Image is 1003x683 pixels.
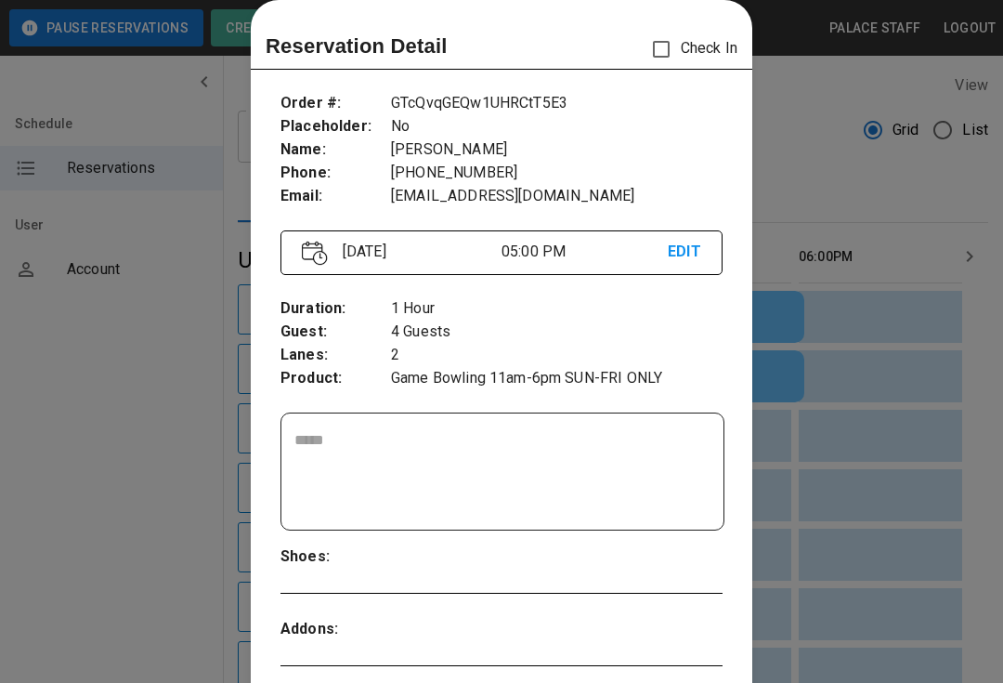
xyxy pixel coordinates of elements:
p: 1 Hour [391,297,723,321]
p: Lanes : [280,344,391,367]
p: Duration : [280,297,391,321]
p: Email : [280,185,391,208]
p: Placeholder : [280,115,391,138]
p: Order # : [280,92,391,115]
p: GTcQvqGEQw1UHRCtT5E3 [391,92,723,115]
p: Name : [280,138,391,162]
p: [DATE] [335,241,501,263]
p: Addons : [280,618,391,641]
p: Phone : [280,162,391,185]
p: [EMAIL_ADDRESS][DOMAIN_NAME] [391,185,723,208]
p: No [391,115,723,138]
p: [PERSON_NAME] [391,138,723,162]
p: Game Bowling 11am-6pm SUN-FRI ONLY [391,367,723,390]
p: 2 [391,344,723,367]
p: EDIT [668,241,701,264]
p: Product : [280,367,391,390]
img: Vector [302,241,328,266]
p: Shoes : [280,545,391,569]
p: Guest : [280,321,391,344]
p: 05:00 PM [501,241,668,263]
p: Check In [642,30,737,69]
p: [PHONE_NUMBER] [391,162,723,185]
p: 4 Guests [391,321,723,344]
p: Reservation Detail [266,31,448,61]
